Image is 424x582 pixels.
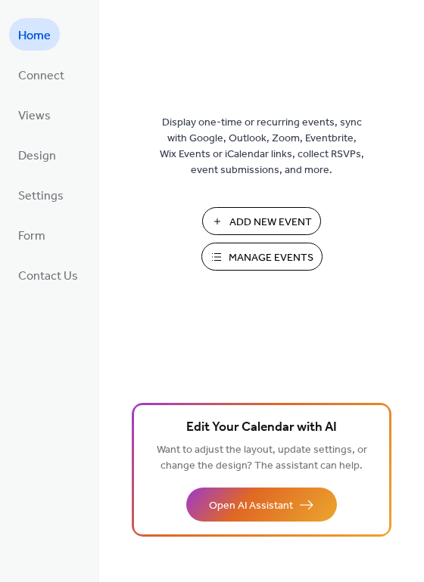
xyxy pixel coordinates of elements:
button: Open AI Assistant [186,488,337,522]
span: Manage Events [229,250,313,266]
span: Display one-time or recurring events, sync with Google, Outlook, Zoom, Eventbrite, Wix Events or ... [160,115,364,178]
span: Design [18,144,56,168]
span: Form [18,224,45,248]
span: Add New Event [229,215,312,231]
a: Home [9,18,60,51]
button: Add New Event [202,207,321,235]
span: Contact Us [18,265,78,288]
a: Contact Us [9,258,87,291]
span: Edit Your Calendar with AI [186,417,337,438]
span: Settings [18,184,64,208]
span: Views [18,104,51,128]
a: Form [9,218,55,251]
a: Views [9,98,60,131]
span: Connect [18,64,64,88]
a: Design [9,138,65,171]
span: Open AI Assistant [209,498,293,514]
span: Home [18,24,51,48]
a: Connect [9,58,73,91]
button: Manage Events [201,243,323,271]
span: Want to adjust the layout, update settings, or change the design? The assistant can help. [157,440,367,476]
a: Settings [9,178,73,211]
